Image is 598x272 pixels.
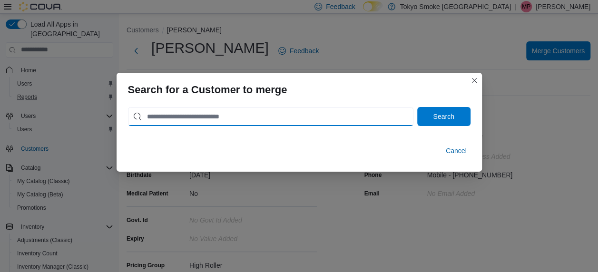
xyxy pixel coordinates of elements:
[417,107,471,126] button: Search
[446,146,467,155] span: Cancel
[442,141,471,160] button: Cancel
[433,112,454,121] span: Search
[128,84,287,96] h3: Search for a Customer to merge
[469,75,480,86] button: Closes this modal window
